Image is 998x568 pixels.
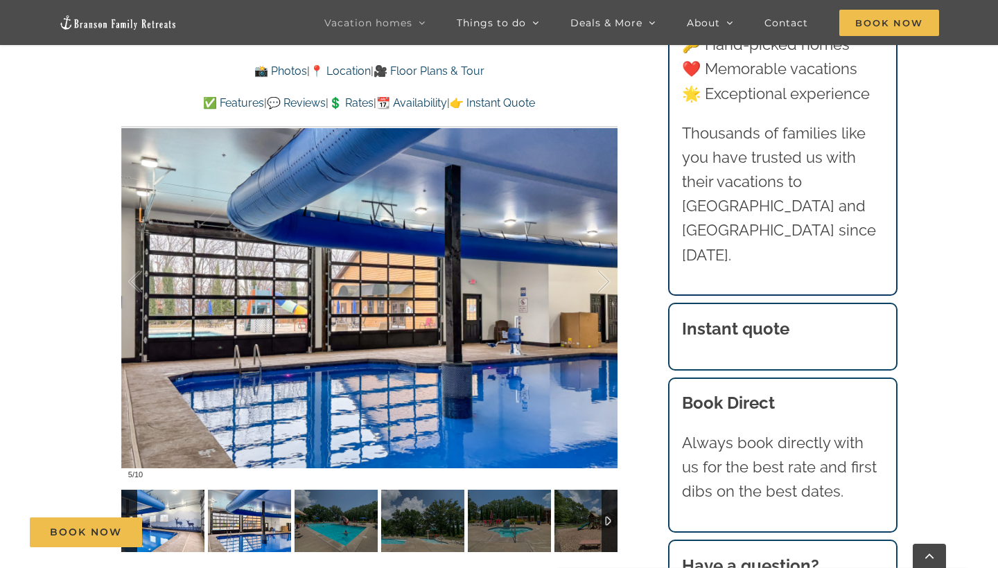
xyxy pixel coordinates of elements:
a: 👉 Instant Quote [450,96,535,109]
b: Book Direct [682,393,775,413]
p: | | | | [121,94,618,112]
a: 📍 Location [310,64,371,78]
span: Book Now [50,526,122,538]
span: Deals & More [570,18,642,28]
span: Contact [764,18,808,28]
img: Branson Family Retreats Logo [59,15,177,30]
p: Thousands of families like you have trusted us with their vacations to [GEOGRAPHIC_DATA] and [GEO... [682,121,884,267]
span: About [687,18,720,28]
img: Lodges-at-Table-Rock-Lake-playground-scaled.jpg-nggid03126-ngg0dyn-120x90-00f0w010c011r110f110r01... [554,490,638,552]
a: ✅ Features [203,96,264,109]
span: Book Now [839,10,939,36]
a: 🎥 Floor Plans & Tour [374,64,484,78]
strong: Instant quote [682,319,789,339]
p: Always book directly with us for the best rate and first dibs on the best dates. [682,431,884,504]
img: Lodges-at-Table-Rock-Lake-hot-tub-scaled.jpg-nggid03123-ngg0dyn-120x90-00f0w010c011r110f110r010t0... [468,490,551,552]
a: 📸 Photos [254,64,307,78]
a: 💲 Rates [329,96,374,109]
span: Things to do [457,18,526,28]
a: Book Now [30,517,142,547]
img: Lodges-at-Table-Rock-Lake-kiddie-pool-scaled.jpg-nggid03125-ngg0dyn-120x90-00f0w010c011r110f110r0... [381,490,464,552]
span: Vacation homes [324,18,412,28]
p: 🔑 Hand-picked homes ❤️ Memorable vacations 🌟 Exceptional experience [682,33,884,106]
img: Indoor-pool-Lodges-at-Table-Rock-Lake-Branson-Missouri-1453-scaled.jpg-nggid041812-ngg0dyn-120x90... [121,490,204,552]
p: | | [121,62,618,80]
a: 💬 Reviews [267,96,326,109]
img: Indoor-pool-Lodges-at-Table-Rock-Lake-Branson-Missouri-1454-scaled.jpg-nggid041813-ngg0dyn-120x90... [208,490,291,552]
img: Lodges-at-Table-Rock-Lake-swimming-pool-scaled.jpg-nggid03127-ngg0dyn-120x90-00f0w010c011r110f110... [295,490,378,552]
a: 📆 Availability [376,96,447,109]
